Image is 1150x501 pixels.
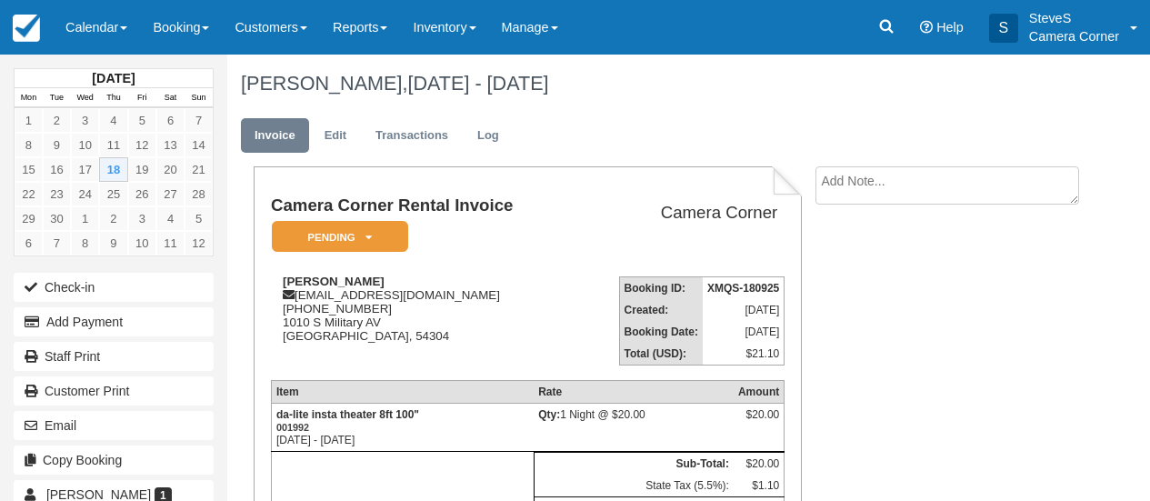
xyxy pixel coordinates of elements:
a: 2 [99,206,127,231]
th: Amount [734,381,785,404]
a: 4 [156,206,185,231]
a: 13 [156,133,185,157]
button: Email [14,411,214,440]
small: 001992 [276,422,309,433]
strong: [PERSON_NAME] [283,275,385,288]
a: 3 [128,206,156,231]
button: Copy Booking [14,446,214,475]
div: S [989,14,1018,43]
a: Transactions [362,118,462,154]
strong: da-lite insta theater 8ft 100" [276,408,419,434]
th: Created: [619,299,703,321]
a: 6 [15,231,43,256]
a: 29 [15,206,43,231]
a: 24 [71,182,99,206]
td: 1 Night @ $20.00 [534,404,734,452]
td: $1.10 [734,475,785,497]
a: 5 [128,108,156,133]
a: Customer Print [14,376,214,406]
a: 12 [128,133,156,157]
h1: [PERSON_NAME], [241,73,1076,95]
th: Rate [534,381,734,404]
a: Staff Print [14,342,214,371]
a: 22 [15,182,43,206]
td: [DATE] - [DATE] [271,404,534,452]
img: checkfront-main-nav-mini-logo.png [13,15,40,42]
th: Fri [128,88,156,108]
a: 5 [185,206,213,231]
a: 7 [43,231,71,256]
td: $20.00 [734,453,785,476]
a: 1 [15,108,43,133]
p: Camera Corner [1029,27,1119,45]
a: 20 [156,157,185,182]
a: 21 [185,157,213,182]
a: 30 [43,206,71,231]
a: 11 [99,133,127,157]
strong: XMQS-180925 [707,282,779,295]
strong: Qty [538,408,560,421]
a: 16 [43,157,71,182]
a: 9 [43,133,71,157]
td: [DATE] [703,321,785,343]
i: Help [920,21,933,34]
a: 19 [128,157,156,182]
th: Sub-Total: [534,453,734,476]
a: 25 [99,182,127,206]
th: Booking ID: [619,277,703,300]
h2: Camera Corner [583,204,777,223]
th: Sun [185,88,213,108]
a: 26 [128,182,156,206]
a: 15 [15,157,43,182]
h1: Camera Corner Rental Invoice [271,196,575,215]
a: 27 [156,182,185,206]
strong: [DATE] [92,71,135,85]
a: 6 [156,108,185,133]
a: Invoice [241,118,309,154]
th: Item [271,381,534,404]
th: Wed [71,88,99,108]
a: 17 [71,157,99,182]
a: 28 [185,182,213,206]
a: 8 [71,231,99,256]
a: 7 [185,108,213,133]
a: 9 [99,231,127,256]
a: 10 [71,133,99,157]
div: [EMAIL_ADDRESS][DOMAIN_NAME] [PHONE_NUMBER] 1010 S Military AV [GEOGRAPHIC_DATA], 54304 [271,275,575,366]
th: Sat [156,88,185,108]
a: 23 [43,182,71,206]
em: Pending [272,221,408,253]
a: 4 [99,108,127,133]
div: $20.00 [738,408,779,436]
a: 3 [71,108,99,133]
td: [DATE] [703,299,785,321]
th: Mon [15,88,43,108]
td: State Tax (5.5%): [534,475,734,497]
th: Thu [99,88,127,108]
th: Total (USD): [619,343,703,366]
td: $21.10 [703,343,785,366]
a: 12 [185,231,213,256]
a: 8 [15,133,43,157]
a: Log [464,118,513,154]
a: Edit [311,118,360,154]
a: 18 [99,157,127,182]
button: Check-in [14,273,214,302]
th: Booking Date: [619,321,703,343]
p: SteveS [1029,9,1119,27]
a: 1 [71,206,99,231]
span: [DATE] - [DATE] [407,72,548,95]
a: 11 [156,231,185,256]
a: Pending [271,220,402,254]
a: 10 [128,231,156,256]
th: Tue [43,88,71,108]
a: 2 [43,108,71,133]
span: Help [936,20,964,35]
a: 14 [185,133,213,157]
button: Add Payment [14,307,214,336]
